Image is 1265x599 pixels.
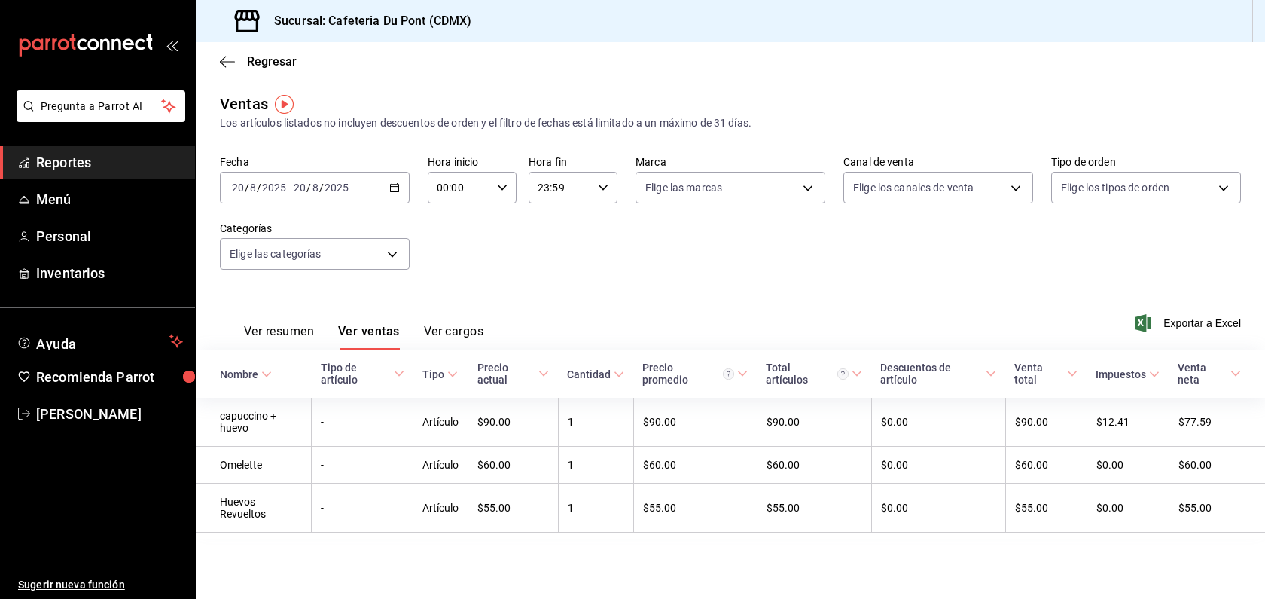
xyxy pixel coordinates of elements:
td: $12.41 [1087,398,1169,447]
td: $77.59 [1169,398,1265,447]
td: $60.00 [1005,447,1087,484]
td: $90.00 [633,398,757,447]
img: Tooltip marker [275,95,294,114]
td: $55.00 [633,484,757,533]
span: [PERSON_NAME] [36,404,183,424]
div: Tipo de artículo [321,362,391,386]
td: 1 [558,484,633,533]
div: Descuentos de artículo [880,362,983,386]
td: $55.00 [757,484,871,533]
td: 1 [558,447,633,484]
input: -- [249,182,257,194]
input: ---- [261,182,287,194]
label: Canal de venta [843,157,1033,167]
label: Tipo de orden [1051,157,1241,167]
span: / [306,182,311,194]
input: -- [312,182,319,194]
input: ---- [324,182,349,194]
button: Exportar a Excel [1138,314,1241,332]
td: $55.00 [468,484,559,533]
span: Ayuda [36,332,163,350]
svg: El total artículos considera cambios de precios en los artículos así como costos adicionales por ... [837,368,849,380]
span: / [257,182,261,194]
div: Ventas [220,93,268,115]
span: Precio actual [477,362,550,386]
span: Impuestos [1096,368,1160,380]
td: $0.00 [1087,484,1169,533]
span: Tipo [422,368,458,380]
td: $0.00 [871,398,1005,447]
td: $90.00 [468,398,559,447]
span: Total artículos [766,362,862,386]
td: 1 [558,398,633,447]
span: Elige los canales de venta [853,180,974,195]
div: Nombre [220,368,258,380]
td: Artículo [413,398,468,447]
td: $0.00 [1087,447,1169,484]
td: $55.00 [1169,484,1265,533]
span: Cantidad [567,368,624,380]
span: Recomienda Parrot [36,367,183,387]
div: Precio actual [477,362,536,386]
button: Ver resumen [244,324,314,350]
span: Inventarios [36,263,183,283]
td: capuccino + huevo [196,398,312,447]
button: Regresar [220,54,297,69]
td: $90.00 [757,398,871,447]
td: $60.00 [1169,447,1265,484]
div: Venta total [1014,362,1064,386]
span: Descuentos de artículo [880,362,996,386]
td: - [312,484,413,533]
td: $60.00 [468,447,559,484]
span: - [288,182,291,194]
span: / [245,182,249,194]
span: / [319,182,324,194]
input: -- [293,182,306,194]
div: Los artículos listados no incluyen descuentos de orden y el filtro de fechas está limitado a un m... [220,115,1241,131]
td: $60.00 [633,447,757,484]
span: Venta total [1014,362,1078,386]
span: Elige las categorías [230,246,322,261]
td: $0.00 [871,484,1005,533]
td: Huevos Revueltos [196,484,312,533]
h3: Sucursal: Cafeteria Du Pont (CDMX) [262,12,471,30]
button: open_drawer_menu [166,39,178,51]
input: -- [231,182,245,194]
span: Personal [36,226,183,246]
label: Categorías [220,223,410,234]
label: Hora inicio [428,157,517,167]
td: Artículo [413,484,468,533]
span: Venta neta [1178,362,1241,386]
td: Omelette [196,447,312,484]
td: Artículo [413,447,468,484]
svg: Precio promedio = Total artículos / cantidad [723,368,734,380]
div: navigation tabs [244,324,483,350]
span: Pregunta a Parrot AI [41,99,162,115]
span: Elige las marcas [645,180,722,195]
div: Impuestos [1096,368,1146,380]
label: Marca [636,157,825,167]
td: $0.00 [871,447,1005,484]
div: Venta neta [1178,362,1227,386]
span: Reportes [36,152,183,173]
span: Menú [36,189,183,209]
button: Ver cargos [424,324,484,350]
button: Pregunta a Parrot AI [17,90,185,122]
div: Cantidad [567,368,611,380]
span: Regresar [247,54,297,69]
span: Tipo de artículo [321,362,404,386]
div: Precio promedio [642,362,734,386]
td: $90.00 [1005,398,1087,447]
div: Total artículos [766,362,849,386]
span: Elige los tipos de orden [1061,180,1169,195]
button: Ver ventas [338,324,400,350]
label: Fecha [220,157,410,167]
td: - [312,447,413,484]
td: - [312,398,413,447]
span: Precio promedio [642,362,748,386]
td: $55.00 [1005,484,1087,533]
a: Pregunta a Parrot AI [11,109,185,125]
span: Nombre [220,368,272,380]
